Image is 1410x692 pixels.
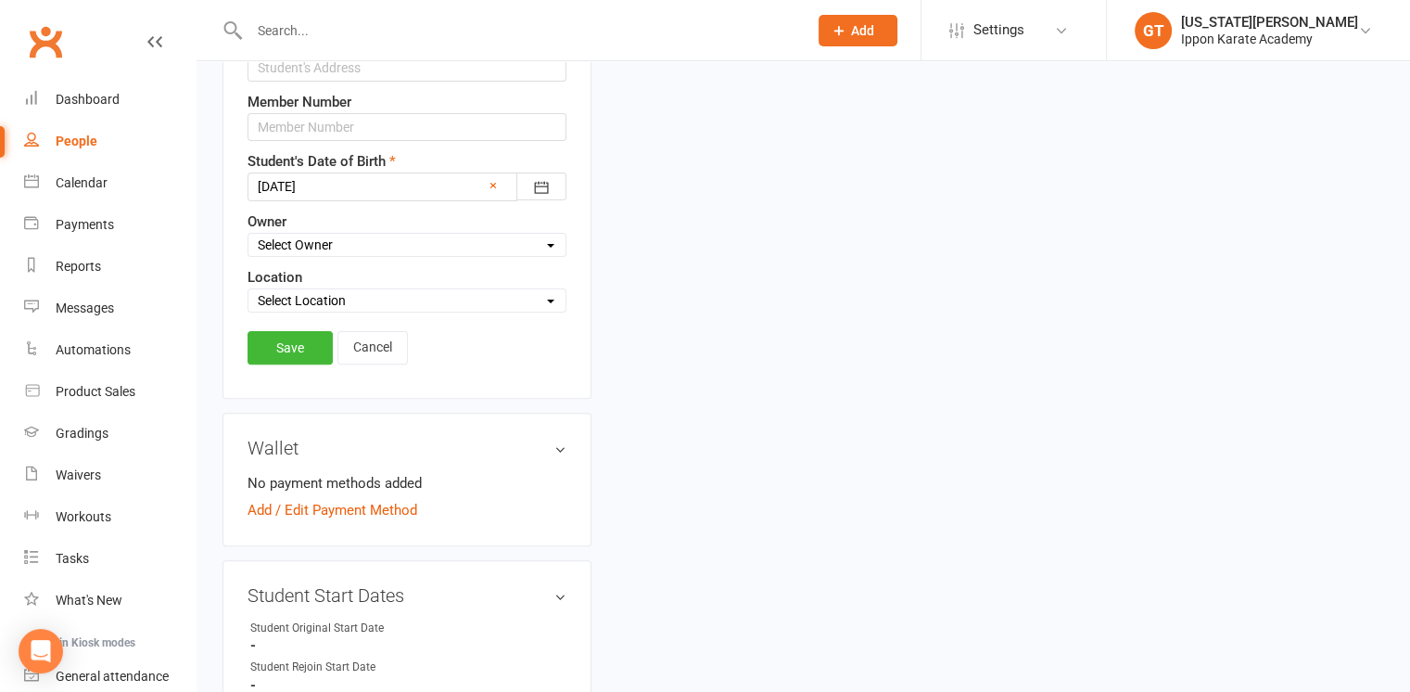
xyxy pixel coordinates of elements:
div: General attendance [56,669,169,684]
div: Tasks [56,551,89,566]
a: × [489,174,497,197]
div: Student Original Start Date [250,620,403,637]
a: Clubworx [22,19,69,65]
div: Waivers [56,468,101,482]
div: Gradings [56,426,108,441]
div: Calendar [56,175,108,190]
h3: Student Start Dates [248,585,566,606]
a: Cancel [337,331,408,365]
a: Waivers [24,455,196,496]
a: Add / Edit Payment Method [248,499,417,521]
span: Settings [973,9,1024,51]
a: Messages [24,288,196,329]
input: Student's Address [248,54,566,82]
label: Member Number [248,91,351,113]
div: Workouts [56,509,111,524]
div: What's New [56,593,122,608]
a: Automations [24,329,196,371]
div: [US_STATE][PERSON_NAME] [1181,14,1358,31]
span: Add [851,23,874,38]
div: Product Sales [56,384,135,399]
strong: - [250,637,566,654]
label: Location [248,266,302,288]
div: Reports [56,259,101,274]
div: Student Rejoin Start Date [250,659,403,676]
div: Open Intercom Messenger [19,629,63,673]
button: Add [819,15,897,46]
a: Tasks [24,538,196,580]
a: Product Sales [24,371,196,413]
a: Workouts [24,496,196,538]
div: People [56,134,97,148]
a: Payments [24,204,196,246]
a: People [24,121,196,162]
label: Owner [248,211,286,233]
div: Dashboard [56,92,120,107]
h3: Wallet [248,438,566,458]
a: What's New [24,580,196,622]
a: Gradings [24,413,196,455]
div: Ippon Karate Academy [1181,31,1358,47]
div: Messages [56,301,114,315]
a: Calendar [24,162,196,204]
a: Save [248,331,333,365]
input: Search... [244,18,794,44]
div: Payments [56,217,114,232]
label: Student's Date of Birth [248,150,396,173]
input: Member Number [248,113,566,141]
div: GT [1135,12,1172,49]
a: Dashboard [24,79,196,121]
li: No payment methods added [248,472,566,494]
div: Automations [56,342,131,357]
a: Reports [24,246,196,288]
